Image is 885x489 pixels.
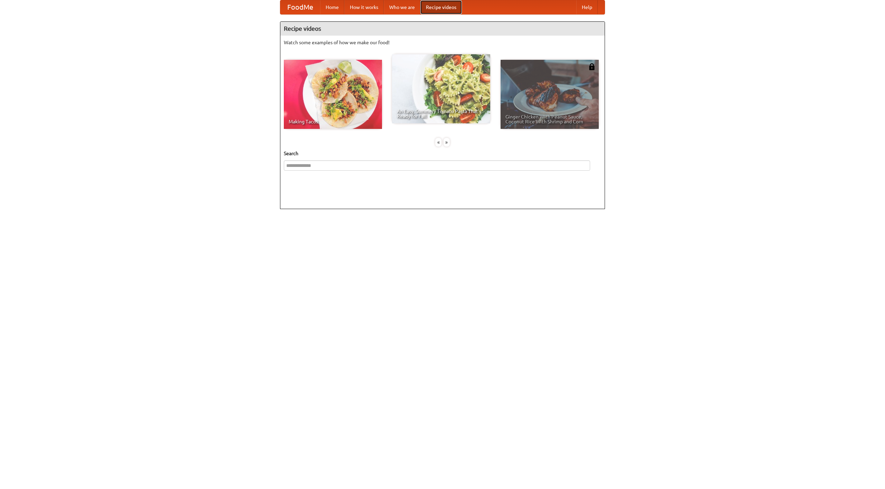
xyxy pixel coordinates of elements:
h5: Search [284,150,601,157]
div: » [444,138,450,147]
span: Making Tacos [289,119,377,124]
h4: Recipe videos [280,22,605,36]
a: Making Tacos [284,60,382,129]
a: An Easy, Summery Tomato Pasta That's Ready for Fall [392,54,490,123]
div: « [435,138,441,147]
img: 483408.png [588,63,595,70]
a: Recipe videos [420,0,462,14]
a: Who we are [384,0,420,14]
a: FoodMe [280,0,320,14]
p: Watch some examples of how we make our food! [284,39,601,46]
span: An Easy, Summery Tomato Pasta That's Ready for Fall [397,109,485,119]
a: How it works [344,0,384,14]
a: Home [320,0,344,14]
a: Help [576,0,598,14]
